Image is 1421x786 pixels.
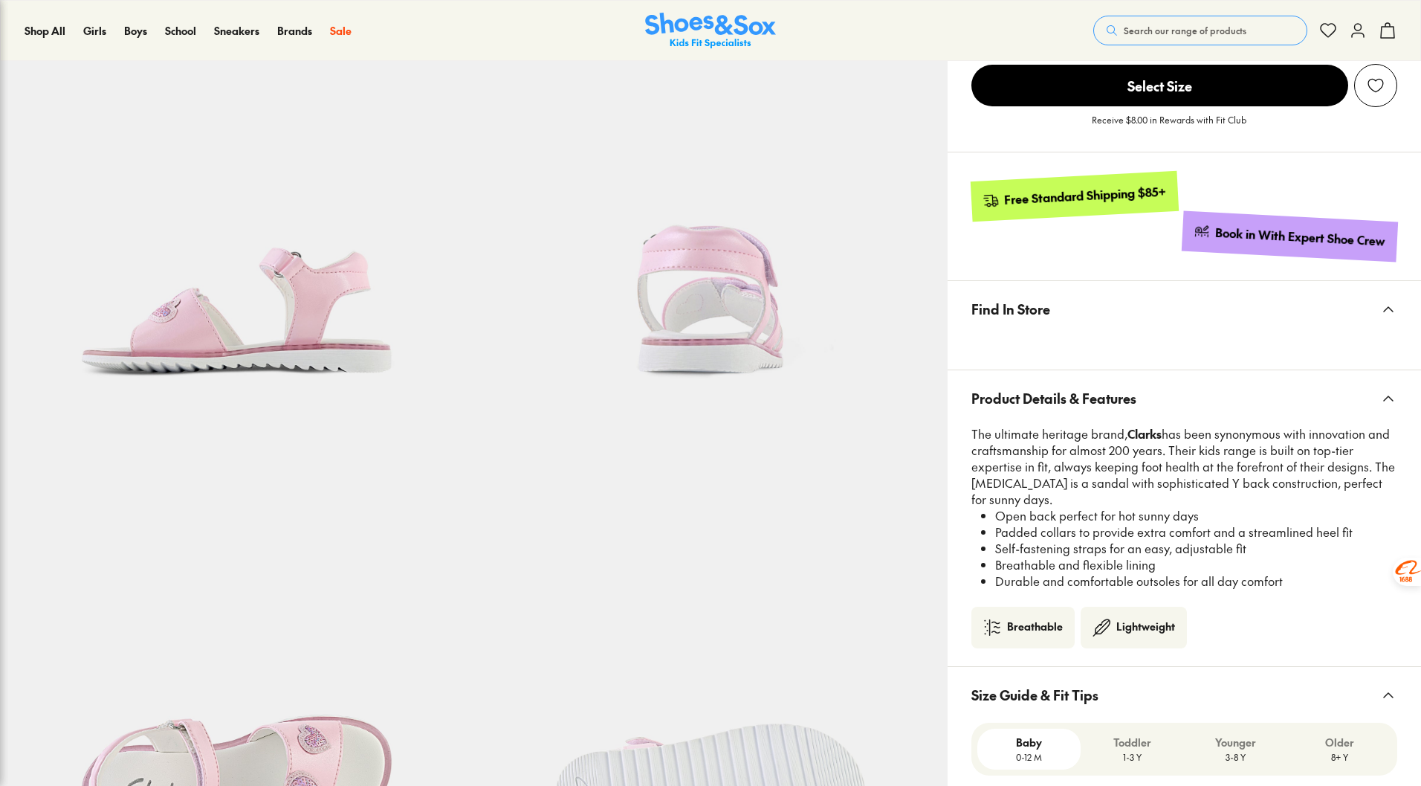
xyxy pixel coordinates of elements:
[948,667,1421,723] button: Size Guide & Fit Tips
[25,23,65,38] span: Shop All
[983,735,1075,750] p: Baby
[330,23,352,39] a: Sale
[1190,750,1281,764] p: 3-8 Y
[971,287,1050,331] span: Find In Store
[971,337,1397,352] iframe: Find in Store
[83,23,106,38] span: Girls
[948,281,1421,337] button: Find In Store
[124,23,147,38] span: Boys
[1294,735,1385,750] p: Older
[1093,619,1110,637] img: lightweigh-icon.png
[165,23,196,38] span: School
[995,557,1397,573] li: Breathable and flexible lining
[1127,425,1162,442] strong: Clarks
[277,23,312,39] a: Brands
[1087,735,1178,750] p: Toddler
[124,23,147,39] a: Boys
[970,171,1178,222] a: Free Standard Shipping $85+
[948,370,1421,426] button: Product Details & Features
[1124,24,1246,37] span: Search our range of products
[645,13,776,49] img: SNS_Logo_Responsive.svg
[983,619,1001,637] img: breathable.png
[1116,619,1175,637] div: Lightweight
[971,65,1348,106] span: Select Size
[995,541,1397,557] li: Self-fastening straps for an easy, adjustable fit
[1092,113,1246,140] p: Receive $8.00 in Rewards with Fit Club
[995,573,1397,590] li: Durable and comfortable outsoles for all day comfort
[983,750,1075,764] p: 0-12 M
[1354,64,1397,107] button: Add to Wishlist
[1093,16,1307,45] button: Search our range of products
[645,13,776,49] a: Shoes & Sox
[995,524,1397,541] li: Padded collars to provide extra comfort and a streamlined heel fit
[25,23,65,39] a: Shop All
[214,23,259,39] a: Sneakers
[1190,735,1281,750] p: Younger
[83,23,106,39] a: Girls
[330,23,352,38] span: Sale
[1007,619,1063,637] div: Breathable
[165,23,196,39] a: School
[1294,750,1385,764] p: 8+ Y
[1087,750,1178,764] p: 1-3 Y
[1003,184,1166,208] div: Free Standard Shipping $85+
[971,64,1348,107] button: Select Size
[1182,211,1398,262] a: Book in With Expert Shoe Crew
[214,23,259,38] span: Sneakers
[995,508,1397,524] li: Open back perfect for hot sunny days
[971,426,1397,508] p: The ultimate heritage brand, has been synonymous with innovation and craftsmanship for almost 200...
[971,376,1136,420] span: Product Details & Features
[1215,225,1386,250] div: Book in With Expert Shoe Crew
[277,23,312,38] span: Brands
[971,673,1098,717] span: Size Guide & Fit Tips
